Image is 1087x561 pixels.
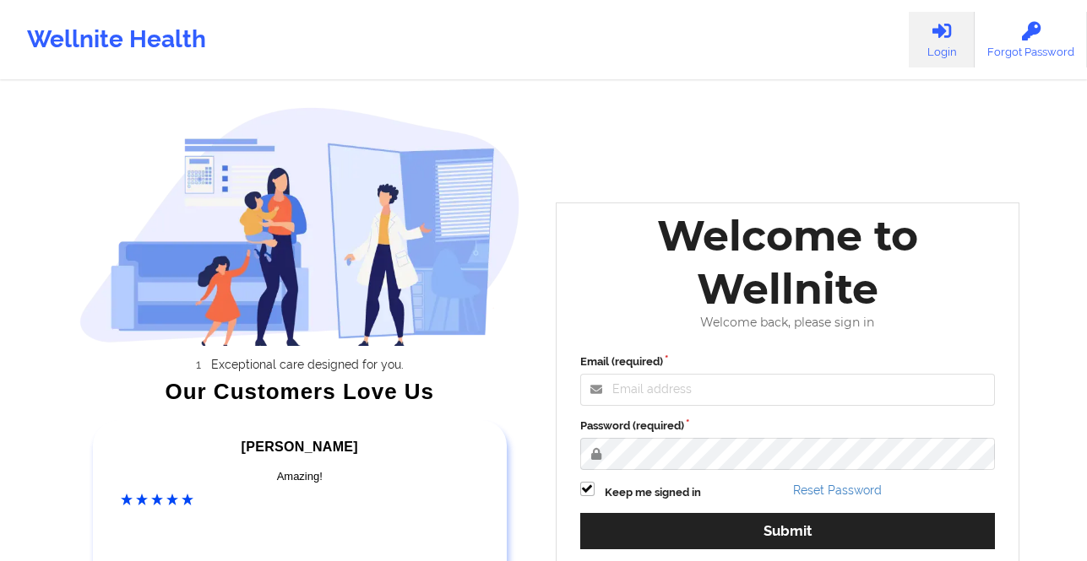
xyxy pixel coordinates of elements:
[580,418,996,434] label: Password (required)
[909,12,975,67] a: Login
[121,468,479,485] div: Amazing!
[580,513,996,549] button: Submit
[242,440,358,454] span: [PERSON_NAME]
[605,484,701,501] label: Keep me signed in
[79,383,520,400] div: Our Customers Love Us
[580,374,996,406] input: Email address
[975,12,1087,67] a: Forgot Password
[568,209,1008,316] div: Welcome to Wellnite
[793,483,882,497] a: Reset Password
[79,106,520,346] img: wellnite-auth-hero_200.c722682e.png
[580,353,996,370] label: Email (required)
[568,316,1008,330] div: Welcome back, please sign in
[95,358,520,371] li: Exceptional care designed for you.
